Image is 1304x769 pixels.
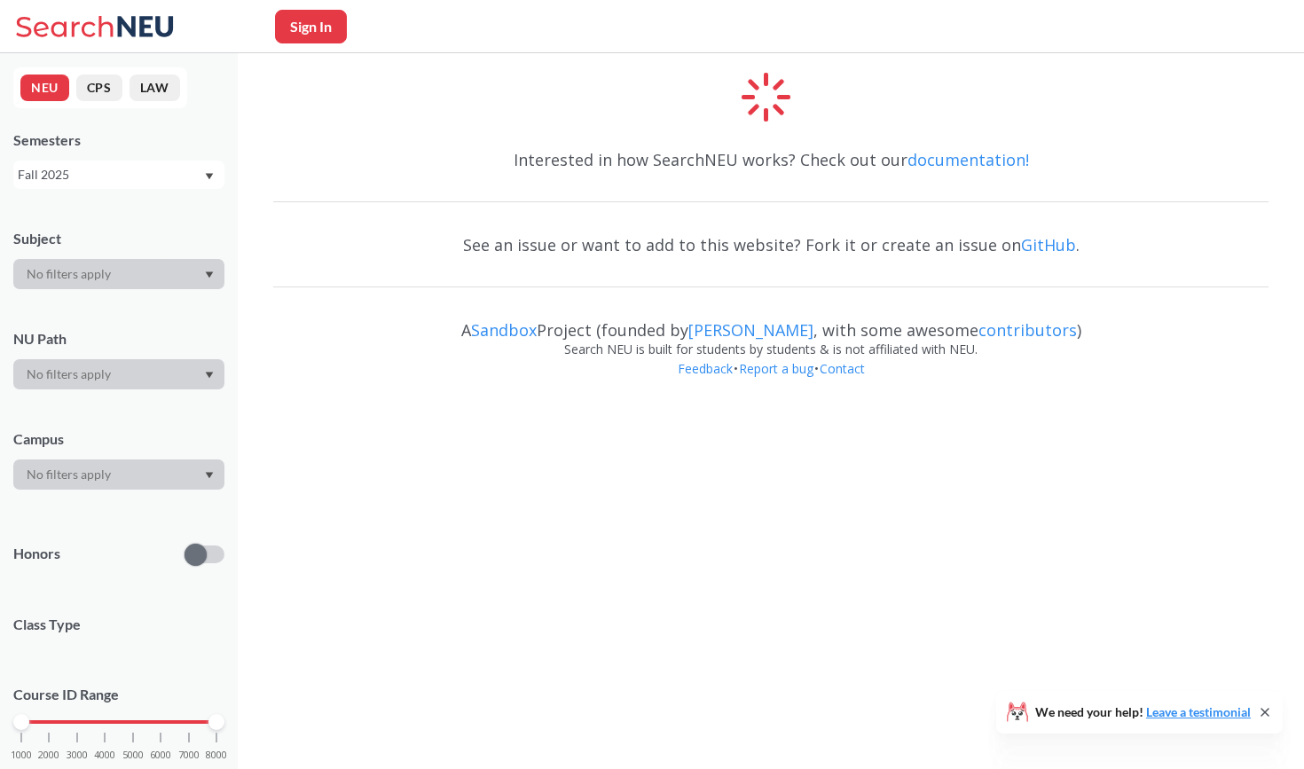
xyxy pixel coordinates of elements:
[20,75,69,101] button: NEU
[273,219,1269,271] div: See an issue or want to add to this website? Fork it or create an issue on .
[205,472,214,479] svg: Dropdown arrow
[13,429,224,449] div: Campus
[13,329,224,349] div: NU Path
[13,615,224,634] span: Class Type
[13,359,224,389] div: Dropdown arrow
[275,10,347,43] button: Sign In
[13,229,224,248] div: Subject
[150,750,171,760] span: 6000
[738,360,814,377] a: Report a bug
[11,750,32,760] span: 1000
[13,259,224,289] div: Dropdown arrow
[13,130,224,150] div: Semesters
[273,359,1269,405] div: • •
[67,750,88,760] span: 3000
[205,372,214,379] svg: Dropdown arrow
[273,304,1269,340] div: A Project (founded by , with some awesome )
[94,750,115,760] span: 4000
[205,173,214,180] svg: Dropdown arrow
[13,459,224,490] div: Dropdown arrow
[13,544,60,564] p: Honors
[1035,706,1251,718] span: We need your help!
[1146,704,1251,719] a: Leave a testimonial
[38,750,59,760] span: 2000
[206,750,227,760] span: 8000
[273,340,1269,359] div: Search NEU is built for students by students & is not affiliated with NEU.
[13,685,224,705] p: Course ID Range
[688,319,813,341] a: [PERSON_NAME]
[13,161,224,189] div: Fall 2025Dropdown arrow
[122,750,144,760] span: 5000
[205,271,214,279] svg: Dropdown arrow
[18,165,203,184] div: Fall 2025
[978,319,1077,341] a: contributors
[907,149,1029,170] a: documentation!
[819,360,866,377] a: Contact
[76,75,122,101] button: CPS
[1021,234,1076,255] a: GitHub
[273,134,1269,185] div: Interested in how SearchNEU works? Check out our
[130,75,180,101] button: LAW
[471,319,537,341] a: Sandbox
[677,360,734,377] a: Feedback
[178,750,200,760] span: 7000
